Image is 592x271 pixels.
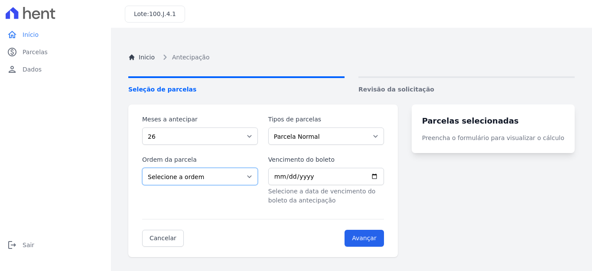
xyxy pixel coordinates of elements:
a: personDados [3,61,107,78]
span: Antecipação [172,53,209,62]
span: Sair [23,241,34,249]
nav: Breadcrumb [128,52,575,62]
label: Tipos de parcelas [268,115,384,124]
span: Seleção de parcelas [128,85,345,94]
a: Inicio [128,53,155,62]
span: Dados [23,65,42,74]
span: Início [23,30,39,39]
a: homeInício [3,26,107,43]
i: paid [7,47,17,57]
i: home [7,29,17,40]
h3: Lote: [134,10,176,19]
h3: Parcelas selecionadas [422,115,564,127]
label: Ordem da parcela [142,155,258,164]
nav: Progress [128,76,575,94]
span: Revisão da solicitação [358,85,575,94]
label: Meses a antecipar [142,115,258,124]
label: Vencimento do boleto [268,155,384,164]
p: Selecione a data de vencimento do boleto da antecipação [268,187,384,205]
a: Cancelar [142,230,184,247]
span: Parcelas [23,48,48,56]
i: logout [7,240,17,250]
a: logoutSair [3,236,107,254]
span: 100.J.4.1 [149,10,176,17]
a: paidParcelas [3,43,107,61]
p: Preencha o formulário para visualizar o cálculo [422,134,564,143]
i: person [7,64,17,75]
input: Avançar [345,230,384,247]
